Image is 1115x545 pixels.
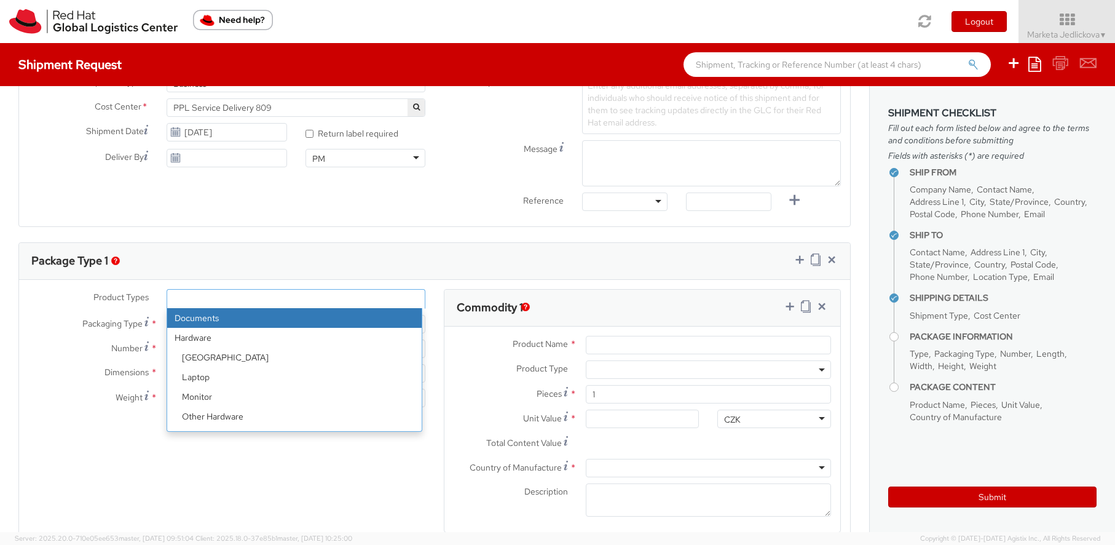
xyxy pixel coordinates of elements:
[910,231,1097,240] h4: Ship To
[193,10,273,30] button: Need help?
[974,259,1005,270] span: Country
[513,338,568,349] span: Product Name
[888,108,1097,119] h3: Shipment Checklist
[15,534,194,543] span: Server: 2025.20.0-710e05ee653
[9,9,178,34] img: rh-logistics-00dfa346123c4ec078e1.svg
[167,98,425,117] span: PPL Service Delivery 809
[977,184,1032,195] span: Contact Name
[934,348,995,359] span: Packaging Type
[910,310,968,321] span: Shipment Type
[910,271,967,282] span: Phone Number
[1027,29,1107,40] span: Marketa Jedlickova
[104,367,149,378] span: Dimensions
[537,388,562,399] span: Pieces
[18,58,122,71] h4: Shipment Request
[119,534,194,543] span: master, [DATE] 09:51:04
[1001,399,1040,410] span: Unit Value
[175,387,422,407] li: Monitor
[116,392,143,403] span: Weight
[175,426,422,446] li: Server
[910,399,965,410] span: Product Name
[470,462,562,473] span: Country of Manufacture
[910,259,969,270] span: State/Province
[724,413,741,426] div: CZK
[312,153,325,165] div: PM
[1100,30,1107,40] span: ▼
[82,318,143,329] span: Packaging Type
[974,310,1020,321] span: Cost Center
[167,308,422,328] li: Documents
[1011,259,1056,270] span: Postal Code
[167,328,422,348] strong: Hardware
[175,367,422,387] li: Laptop
[93,292,149,303] span: Product Types
[195,534,352,543] span: Client: 2025.18.0-37e85b1
[524,143,557,154] span: Message
[910,168,1097,177] h4: Ship From
[516,363,568,374] span: Product Type
[1054,196,1085,207] span: Country
[910,209,955,220] span: Postal Code
[951,11,1007,32] button: Logout
[1030,247,1045,258] span: City
[990,196,1049,207] span: State/Province
[910,348,929,359] span: Type
[486,437,562,448] span: Total Content Value
[910,247,965,258] span: Contact Name
[1033,271,1054,282] span: Email
[910,412,1002,423] span: Country of Manufacture
[1000,348,1031,359] span: Number
[910,332,1097,341] h4: Package Information
[175,407,422,426] li: Other Hardware
[31,255,108,267] h3: Package Type 1
[684,52,991,77] input: Shipment, Tracking or Reference Number (at least 4 chars)
[888,487,1097,507] button: Submit
[910,360,932,372] span: Width
[457,301,523,314] h3: Commodity 1
[523,195,564,206] span: Reference
[105,151,144,164] span: Deliver By
[961,209,1018,220] span: Phone Number
[969,196,984,207] span: City
[971,247,1025,258] span: Address Line 1
[277,534,352,543] span: master, [DATE] 10:25:00
[910,184,971,195] span: Company Name
[971,399,996,410] span: Pieces
[910,196,964,207] span: Address Line 1
[173,102,419,113] span: PPL Service Delivery 809
[167,328,422,466] li: Hardware
[910,293,1097,303] h4: Shipping Details
[920,534,1100,544] span: Copyright © [DATE]-[DATE] Agistix Inc., All Rights Reserved
[1024,209,1045,220] span: Email
[111,343,143,354] span: Number
[973,271,1028,282] span: Location Type
[175,348,422,367] li: [GEOGRAPHIC_DATA]
[1036,348,1065,359] span: Length
[95,100,141,114] span: Cost Center
[86,125,144,138] span: Shipment Date
[305,130,313,138] input: Return label required
[305,125,400,140] label: Return label required
[910,383,1097,392] h4: Package Content
[938,360,964,372] span: Height
[524,486,568,497] span: Description
[888,149,1097,162] span: Fields with asterisks (*) are required
[969,360,996,372] span: Weight
[888,122,1097,146] span: Fill out each form listed below and agree to the terms and conditions before submitting
[523,413,562,424] span: Unit Value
